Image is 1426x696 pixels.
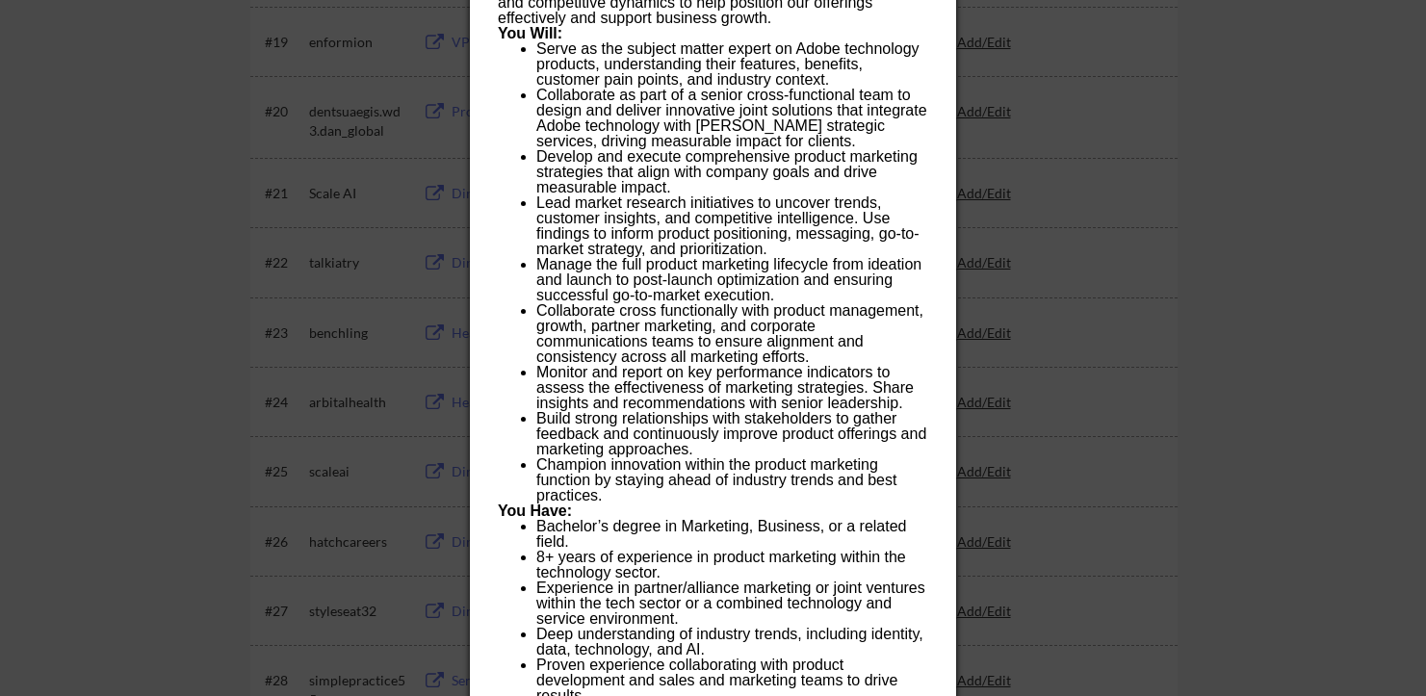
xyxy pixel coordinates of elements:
[536,627,927,657] li: Deep understanding of industry trends, including identity, data, technology, and AI.
[498,25,562,41] b: You Will:
[536,195,927,257] li: Lead market research initiatives to uncover trends, customer insights, and competitive intelligen...
[536,149,927,195] li: Develop and execute comprehensive product marketing strategies that align with company goals and ...
[536,550,927,580] li: 8+ years of experience in product marketing within the technology sector.
[536,411,927,457] li: Build strong relationships with stakeholders to gather feedback and continuously improve product ...
[498,503,572,519] b: You Have:
[536,88,927,149] li: Collaborate as part of a senior cross-functional team to design and deliver innovative joint solu...
[536,303,927,365] li: Collaborate cross functionally with product management, growth, partner marketing, and corporate ...
[536,519,927,550] li: Bachelor’s degree in Marketing, Business, or a related field.
[536,257,927,303] li: Manage the full product marketing lifecycle from ideation and launch to post-launch optimization ...
[536,457,927,503] li: Champion innovation within the product marketing function by staying ahead of industry trends and...
[536,580,927,627] li: Experience in partner/alliance marketing or joint ventures within the tech sector or a combined t...
[536,41,927,88] li: Serve as the subject matter expert on Adobe technology products, understanding their features, be...
[536,365,927,411] li: Monitor and report on key performance indicators to assess the effectiveness of marketing strateg...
